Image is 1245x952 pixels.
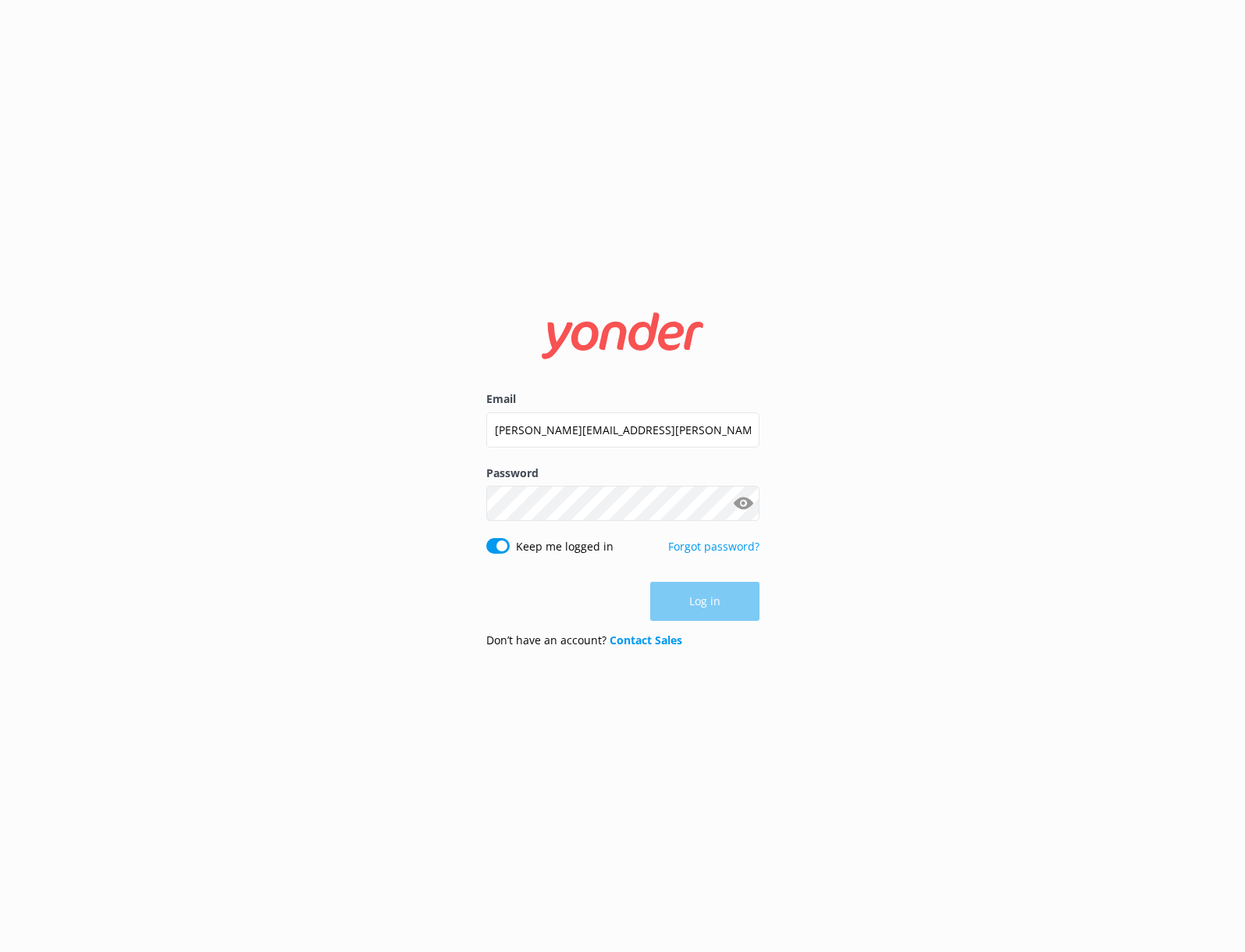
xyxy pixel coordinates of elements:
[516,538,614,555] label: Keep me logged in
[486,390,759,408] label: Email
[486,632,682,649] p: Don’t have an account?
[486,465,759,482] label: Password
[668,539,759,554] a: Forgot password?
[486,412,759,447] input: user@emailaddress.com
[610,633,682,647] a: Contact Sales
[728,488,759,519] button: Show password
